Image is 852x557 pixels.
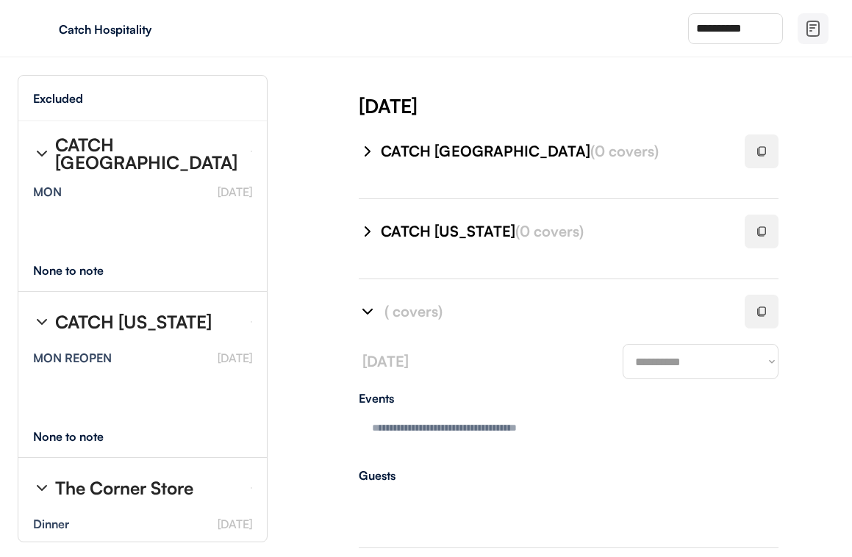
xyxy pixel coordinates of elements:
[515,222,584,240] font: (0 covers)
[59,24,244,35] div: Catch Hospitality
[33,431,131,442] div: None to note
[381,221,727,242] div: CATCH [US_STATE]
[359,223,376,240] img: chevron-right%20%281%29.svg
[33,186,62,198] div: MON
[359,93,852,119] div: [DATE]
[33,265,131,276] div: None to note
[804,20,822,37] img: file-02.svg
[359,470,778,481] div: Guests
[218,184,252,199] font: [DATE]
[384,302,443,320] font: ( covers)
[381,141,727,162] div: CATCH [GEOGRAPHIC_DATA]
[590,142,659,160] font: (0 covers)
[55,479,193,497] div: The Corner Store
[359,143,376,160] img: chevron-right%20%281%29.svg
[33,93,83,104] div: Excluded
[33,313,51,331] img: chevron-right%20%281%29.svg
[55,136,239,171] div: CATCH [GEOGRAPHIC_DATA]
[55,313,212,331] div: CATCH [US_STATE]
[33,352,112,364] div: MON REOPEN
[218,351,252,365] font: [DATE]
[33,479,51,497] img: chevron-right%20%281%29.svg
[29,17,53,40] img: yH5BAEAAAAALAAAAAABAAEAAAIBRAA7
[362,352,409,370] font: [DATE]
[218,517,252,531] font: [DATE]
[359,303,376,320] img: chevron-right%20%281%29.svg
[359,392,778,404] div: Events
[33,518,69,530] div: Dinner
[33,145,51,162] img: chevron-right%20%281%29.svg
